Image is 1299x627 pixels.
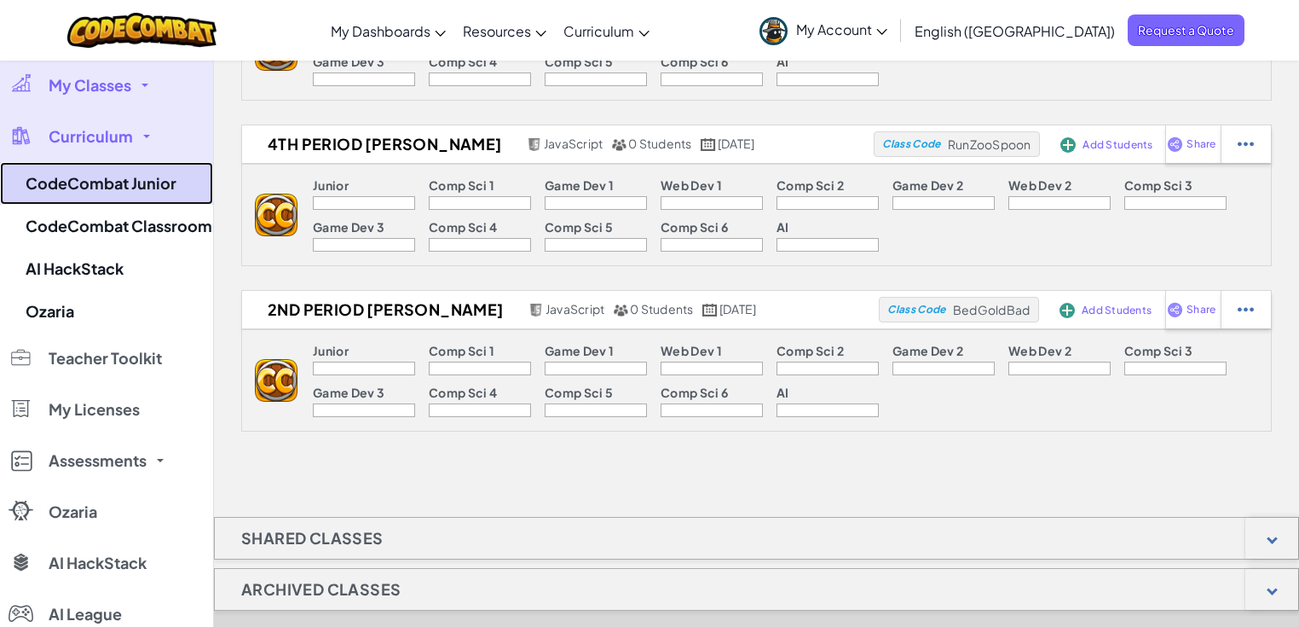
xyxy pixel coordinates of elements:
[429,178,494,192] p: Comp Sci 1
[1082,305,1152,316] span: Add Students
[555,8,658,54] a: Curriculum
[777,55,789,68] p: AI
[215,517,410,560] h1: Shared Classes
[242,131,874,157] a: 4th Period [PERSON_NAME] JavaScript 0 Students [DATE]
[719,301,756,316] span: [DATE]
[545,178,614,192] p: Game Dev 1
[545,344,614,357] p: Game Dev 1
[892,344,963,357] p: Game Dev 2
[613,304,628,316] img: MultipleUsers.png
[1059,303,1075,318] img: IconAddStudents.svg
[630,301,693,316] span: 0 Students
[313,178,349,192] p: Junior
[429,344,494,357] p: Comp Sci 1
[611,138,626,151] img: MultipleUsers.png
[661,220,728,234] p: Comp Sci 6
[1124,178,1192,192] p: Comp Sci 3
[49,78,131,93] span: My Classes
[429,55,497,68] p: Comp Sci 4
[49,504,97,520] span: Ozaria
[796,20,887,38] span: My Account
[49,129,133,144] span: Curriculum
[915,22,1115,40] span: English ([GEOGRAPHIC_DATA])
[751,3,896,57] a: My Account
[1082,140,1152,150] span: Add Students
[892,178,963,192] p: Game Dev 2
[1167,302,1183,317] img: IconShare_Purple.svg
[882,139,940,149] span: Class Code
[702,304,718,316] img: calendar.svg
[1238,136,1254,152] img: IconStudentEllipsis.svg
[242,131,522,157] h2: 4th Period [PERSON_NAME]
[49,351,162,366] span: Teacher Toolkit
[429,220,497,234] p: Comp Sci 4
[1186,139,1215,149] span: Share
[322,8,454,54] a: My Dashboards
[701,138,716,151] img: calendar.svg
[777,178,844,192] p: Comp Sci 2
[777,220,789,234] p: AI
[242,297,879,322] a: 2nd Period [PERSON_NAME] JavaScript 0 Students [DATE]
[1008,178,1071,192] p: Web Dev 2
[1124,344,1192,357] p: Comp Sci 3
[1167,136,1183,152] img: IconShare_Purple.svg
[313,386,384,399] p: Game Dev 3
[545,220,613,234] p: Comp Sci 5
[331,22,430,40] span: My Dashboards
[527,138,542,151] img: javascript.png
[313,344,349,357] p: Junior
[1186,305,1215,315] span: Share
[454,8,555,54] a: Resources
[661,55,728,68] p: Comp Sci 6
[759,17,788,45] img: avatar
[313,55,384,68] p: Game Dev 3
[429,386,497,399] p: Comp Sci 4
[463,22,531,40] span: Resources
[313,220,384,234] p: Game Dev 3
[1060,137,1076,153] img: IconAddStudents.svg
[545,55,613,68] p: Comp Sci 5
[661,344,722,357] p: Web Dev 1
[49,453,147,468] span: Assessments
[628,136,691,151] span: 0 Students
[545,386,613,399] p: Comp Sci 5
[906,8,1123,54] a: English ([GEOGRAPHIC_DATA])
[887,305,945,315] span: Class Code
[1238,302,1254,317] img: IconStudentEllipsis.svg
[215,568,427,611] h1: Archived Classes
[777,386,789,399] p: AI
[544,136,603,151] span: JavaScript
[255,359,297,402] img: logo
[242,297,524,322] h2: 2nd Period [PERSON_NAME]
[1008,344,1071,357] p: Web Dev 2
[661,386,728,399] p: Comp Sci 6
[948,136,1031,152] span: RunZooSpoon
[49,555,147,571] span: AI HackStack
[67,13,216,48] img: CodeCombat logo
[563,22,634,40] span: Curriculum
[255,194,297,236] img: logo
[49,402,140,417] span: My Licenses
[661,178,722,192] p: Web Dev 1
[528,304,544,316] img: javascript.png
[49,607,122,622] span: AI League
[718,136,754,151] span: [DATE]
[546,301,604,316] span: JavaScript
[953,302,1031,317] span: BedGoldBad
[1128,15,1244,46] a: Request a Quote
[777,344,844,357] p: Comp Sci 2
